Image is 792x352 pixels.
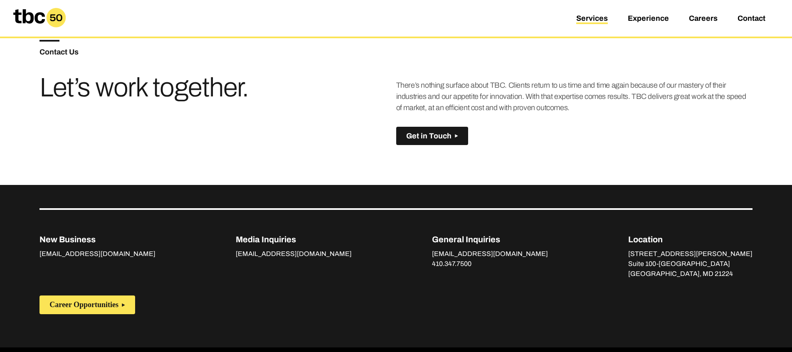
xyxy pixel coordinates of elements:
[396,80,753,113] p: There’s nothing surface about TBC. Clients return to us time and time again because of our master...
[628,259,753,269] p: Suite 100-[GEOGRAPHIC_DATA]
[628,233,753,246] p: Location
[39,295,135,314] button: Career Opportunities
[7,24,72,33] a: Home
[236,250,352,259] a: [EMAIL_ADDRESS][DOMAIN_NAME]
[39,48,396,56] h5: Contact Us
[432,233,548,246] p: General Inquiries
[39,76,277,100] h3: Let’s work together.
[628,14,669,24] a: Experience
[432,260,471,269] a: 410.347.7500
[628,269,753,279] p: [GEOGRAPHIC_DATA], MD 21224
[628,249,753,259] p: [STREET_ADDRESS][PERSON_NAME]
[406,132,452,140] span: Get in Touch
[738,14,765,24] a: Contact
[39,233,155,246] p: New Business
[39,250,155,259] a: [EMAIL_ADDRESS][DOMAIN_NAME]
[432,250,548,259] a: [EMAIL_ADDRESS][DOMAIN_NAME]
[576,14,608,24] a: Services
[236,233,352,246] p: Media Inquiries
[689,14,718,24] a: Careers
[49,300,118,309] span: Career Opportunities
[396,127,468,145] button: Get in Touch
